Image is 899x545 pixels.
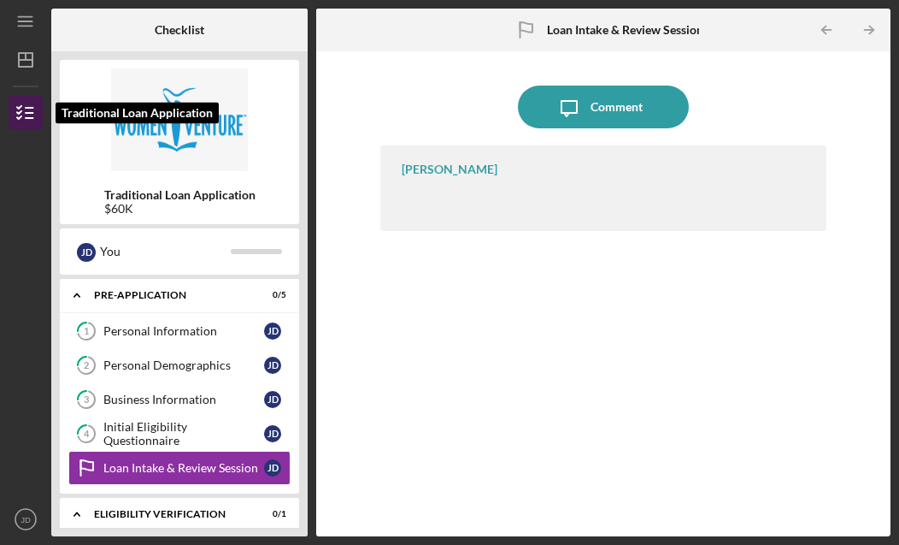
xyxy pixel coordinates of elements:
div: 0 / 5 [256,290,286,300]
div: Pre-Application [94,290,244,300]
div: J D [77,243,96,262]
b: Traditional Loan Application [104,188,256,202]
div: Eligibility Verification [94,509,244,519]
div: J D [264,391,281,408]
a: 1Personal InformationJD [68,314,291,348]
div: Personal Demographics [103,358,264,372]
div: $60K [104,202,256,216]
a: 3Business InformationJD [68,382,291,417]
div: Business Information [103,393,264,406]
button: Comment [518,86,689,128]
div: Loan Intake & Review Session [103,461,264,475]
button: JD [9,502,43,536]
div: J D [264,459,281,477]
a: Loan Intake & Review SessionJD [68,451,291,485]
div: 0 / 1 [256,509,286,519]
a: 4Initial Eligibility QuestionnaireJD [68,417,291,451]
div: Initial Eligibility Questionnaire [103,420,264,447]
tspan: 1 [84,326,89,337]
div: [PERSON_NAME] [402,163,497,176]
a: 2Personal DemographicsJD [68,348,291,382]
div: Personal Information [103,324,264,338]
div: You [100,237,231,266]
div: J D [264,425,281,442]
tspan: 2 [84,360,89,371]
div: J D [264,323,281,340]
img: Product logo [60,68,299,171]
tspan: 3 [84,394,89,406]
div: J D [264,357,281,374]
div: Comment [591,86,643,128]
b: Checklist [155,23,204,37]
b: Loan Intake & Review Session [547,23,703,37]
text: JD [21,515,31,524]
tspan: 4 [84,429,90,440]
